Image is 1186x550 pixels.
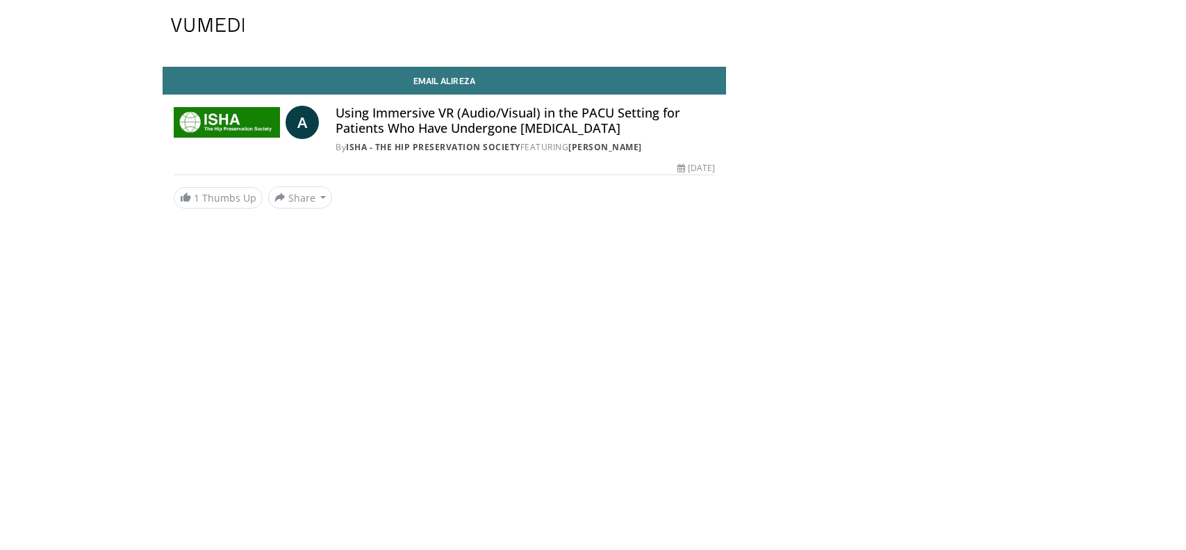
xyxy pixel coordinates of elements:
span: 1 [194,191,199,204]
a: Email Alireza [163,67,727,95]
button: Share [268,186,333,209]
a: [PERSON_NAME] [568,141,642,153]
img: VuMedi Logo [171,18,245,32]
img: ISHA - The Hip Preservation Society [174,106,281,139]
h4: Using Immersive VR (Audio/Visual) in the PACU Setting for Patients Who Have Undergone [MEDICAL_DATA] [336,106,715,136]
div: [DATE] [677,162,715,175]
a: A [286,106,319,139]
div: By FEATURING [336,141,715,154]
a: 1 Thumbs Up [174,187,263,209]
a: ISHA - The Hip Preservation Society [346,141,520,153]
